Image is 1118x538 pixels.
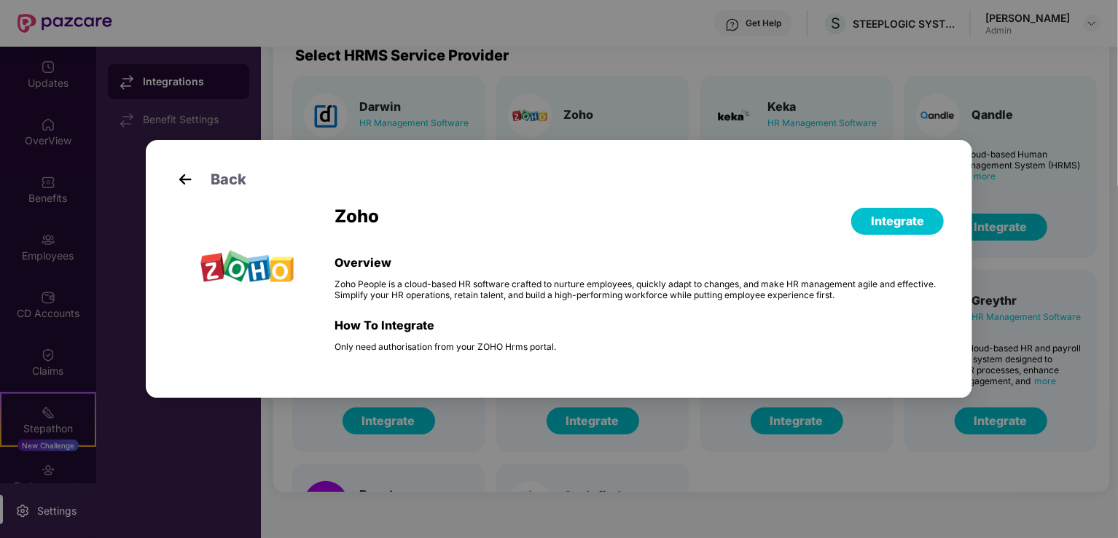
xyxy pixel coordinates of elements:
button: Integrate [851,208,944,235]
img: back-arrow [174,168,196,190]
img: Insurer Image [189,208,305,324]
div: Overview [335,255,944,270]
div: Only need authorisation from your ZOHO Hrms portal. [335,341,944,352]
span: Back [211,170,246,189]
div: Zoho [335,208,379,226]
div: Zoho People is a cloud-based HR software crafted to nurture employees, quickly adapt to changes, ... [335,278,944,300]
div: How To Integrate [335,318,944,332]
